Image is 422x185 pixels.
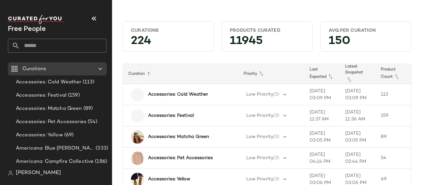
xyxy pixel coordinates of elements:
[376,84,411,105] td: 113
[81,78,95,86] span: (113)
[246,177,273,182] span: Low Priority
[126,36,211,49] div: 224
[304,126,340,148] td: [DATE] 03:05 PM
[8,26,46,33] span: Current Company Name
[376,148,411,169] td: 54
[148,112,194,119] b: Accessories: Festival
[16,145,94,152] span: Americana: Blue [PERSON_NAME] Baby
[340,64,376,84] th: Latest Snapshot
[148,133,209,140] b: Accessories: Matcha Green
[238,64,304,84] th: Priority
[246,113,273,118] span: Low Priority
[273,134,279,139] span: (3)
[376,126,411,148] td: 89
[304,84,340,105] td: [DATE] 03:09 PM
[225,36,310,49] div: 11945
[94,145,108,152] span: (333)
[16,118,86,126] span: Accessories: Pet Accessories
[123,64,238,84] th: Curation
[246,156,273,161] span: Low Priority
[376,105,411,126] td: 159
[86,118,98,126] span: (54)
[340,84,376,105] td: [DATE] 03:09 PM
[323,36,408,49] div: 150
[340,126,376,148] td: [DATE] 03:05 PM
[16,105,82,113] span: Accessories: Matcha Green
[230,27,304,34] div: Products Curated
[131,130,144,144] img: 99064768_031_a
[304,64,340,84] th: Last Exported
[8,170,13,176] img: svg%3e
[340,105,376,126] td: [DATE] 11:36 AM
[67,92,80,99] span: (159)
[131,27,205,34] div: Curations
[273,113,279,118] span: (3)
[131,152,144,165] img: 95815080_004_b
[246,134,273,139] span: Low Priority
[329,27,403,34] div: Avg.per Curation
[16,78,81,86] span: Accessories: Cold Weather
[304,148,340,169] td: [DATE] 04:14 PM
[63,131,74,139] span: (69)
[22,65,46,73] span: Curations
[148,155,213,162] b: Accessories: Pet Accessories
[8,15,64,24] img: cfy_white_logo.C9jOOHJF.svg
[16,131,63,139] span: Accessories: Yellow
[148,91,208,98] b: Accessories: Cold Weather
[82,105,93,113] span: (89)
[273,156,279,161] span: (3)
[246,92,273,97] span: Low Priority
[340,148,376,169] td: [DATE] 02:44 PM
[273,177,279,182] span: (3)
[94,158,107,165] span: (186)
[16,92,67,99] span: Accessories: Festival
[148,176,190,183] b: Accessories: Yellow
[273,92,279,97] span: (3)
[304,105,340,126] td: [DATE] 11:37 AM
[16,158,94,165] span: Americana: Campfire Collective
[16,169,61,177] span: [PERSON_NAME]
[376,64,411,84] th: Product Count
